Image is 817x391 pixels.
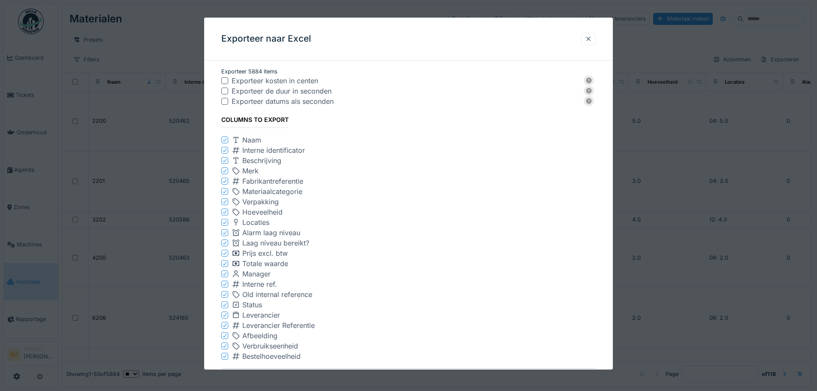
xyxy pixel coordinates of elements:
div: Fabrikantreferentie [232,176,303,186]
div: Interne identificator [232,145,305,155]
div: Merk [232,166,259,176]
div: Beschrijving [232,155,281,166]
div: Locaties [232,217,269,227]
div: Interne ref. [232,279,277,289]
div: Afbeelding [232,330,277,341]
div: Hoeveelheid [232,207,283,217]
div: Columns to export [221,113,289,128]
div: Old internal reference [232,289,312,300]
div: Naam [232,135,261,145]
div: Bestelhoeveelheid [232,351,301,361]
div: Manager [232,269,271,279]
div: Leverancier Referentie [232,320,315,330]
div: Laag niveau bereikt? [232,238,309,248]
h3: Exporteer naar Excel [221,33,311,44]
div: Exporteer de duur in seconden [232,86,579,96]
div: Status [232,300,262,310]
div: Alarm laag niveau [232,227,300,238]
div: Exporteer datums als seconden [232,96,579,106]
div: Exporteer kosten in centen [232,76,579,86]
div: Verpakking [232,197,279,207]
div: Verbruikseenheid [232,341,298,351]
div: Materiaalcategorie [232,186,302,197]
div: Leverancier [232,310,280,320]
div: Prijs excl. btw [232,248,288,258]
div: Totale waarde [232,258,288,269]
